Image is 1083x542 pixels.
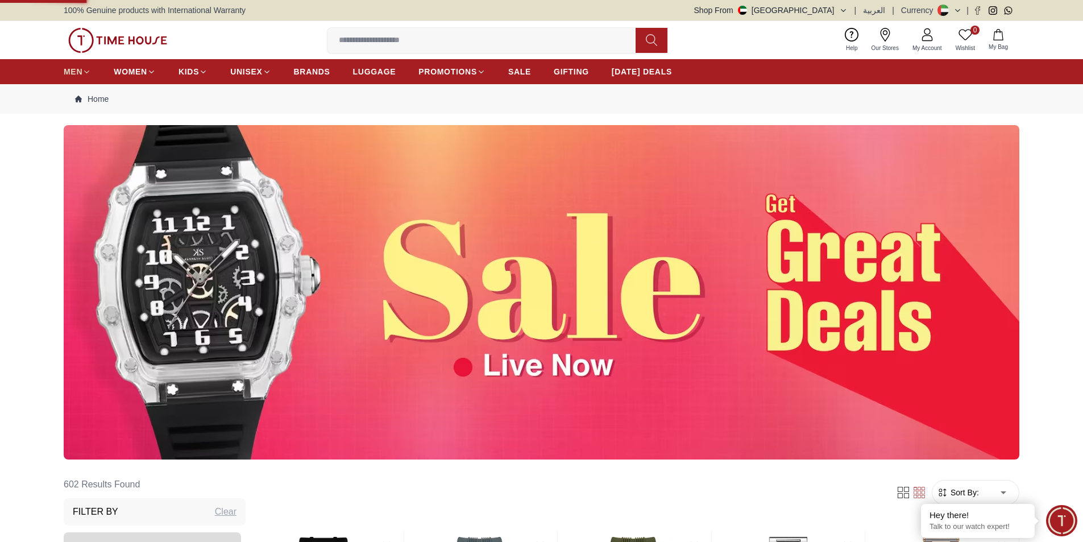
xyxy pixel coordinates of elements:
a: [DATE] DEALS [612,61,672,82]
img: ... [68,28,167,53]
span: | [854,5,857,16]
button: Sort By: [937,487,979,498]
p: Talk to our watch expert! [930,522,1026,532]
a: LUGGAGE [353,61,396,82]
h6: 602 Results Found [64,471,246,498]
span: PROMOTIONS [418,66,477,77]
span: WOMEN [114,66,147,77]
span: Sort By: [948,487,979,498]
span: BRANDS [294,66,330,77]
span: Our Stores [867,44,903,52]
a: Our Stores [865,26,906,55]
span: 0 [970,26,980,35]
button: العربية [863,5,885,16]
a: KIDS [179,61,208,82]
a: GIFTING [554,61,589,82]
button: My Bag [982,27,1015,53]
a: BRANDS [294,61,330,82]
a: Help [839,26,865,55]
div: Chat Widget [1046,505,1077,536]
span: LUGGAGE [353,66,396,77]
span: My Bag [984,43,1013,51]
a: WOMEN [114,61,156,82]
span: SALE [508,66,531,77]
a: PROMOTIONS [418,61,486,82]
button: Shop From[GEOGRAPHIC_DATA] [694,5,848,16]
div: Hey there! [930,510,1026,521]
span: My Account [908,44,947,52]
div: Currency [901,5,938,16]
span: MEN [64,66,82,77]
span: | [966,5,969,16]
a: Whatsapp [1004,6,1013,15]
h3: Filter By [73,505,118,519]
span: Help [841,44,862,52]
span: KIDS [179,66,199,77]
span: GIFTING [554,66,589,77]
div: Clear [215,505,236,519]
a: 0Wishlist [949,26,982,55]
nav: Breadcrumb [64,84,1019,114]
a: Home [75,93,109,105]
a: Facebook [973,6,982,15]
img: ... [64,125,1019,460]
span: [DATE] DEALS [612,66,672,77]
span: UNISEX [230,66,262,77]
img: United Arab Emirates [738,6,747,15]
span: Wishlist [951,44,980,52]
span: 100% Genuine products with International Warranty [64,5,246,16]
a: MEN [64,61,91,82]
a: Instagram [989,6,997,15]
span: | [892,5,894,16]
a: UNISEX [230,61,271,82]
a: SALE [508,61,531,82]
